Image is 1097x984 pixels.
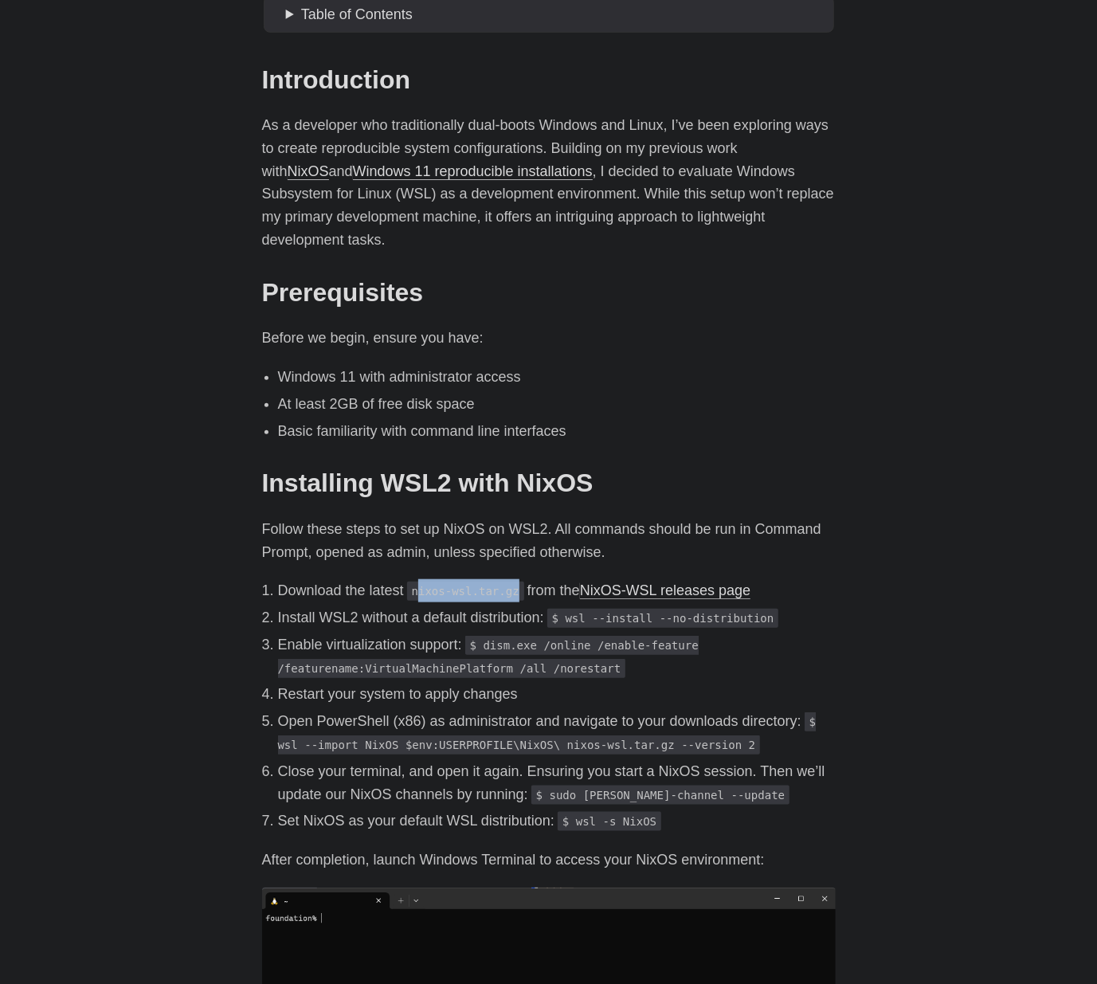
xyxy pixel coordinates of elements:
[278,683,836,706] p: Restart your system to apply changes
[278,636,699,678] code: $ dism.exe /online /enable-feature /featurename:VirtualMachinePlatform /all /norestart
[262,849,836,872] p: After completion, launch Windows Terminal to access your NixOS environment:
[262,468,836,498] h2: Installing WSL2 with NixOS
[353,163,593,179] a: Windows 11 reproducible installations
[262,327,836,350] p: Before we begin, ensure you have:
[531,786,790,805] code: $ sudo [PERSON_NAME]-channel --update
[278,393,836,416] li: At least 2GB of free disk space
[547,609,779,628] code: $ wsl --install --no-distribution
[278,579,836,602] p: Download the latest from the
[278,760,836,806] p: Close your terminal, and open it again. Ensuring you start a NixOS session. Then we’ll update our...
[262,277,836,308] h2: Prerequisites
[262,65,836,95] h2: Introduction
[301,6,413,22] span: Table of Contents
[262,114,836,252] p: As a developer who traditionally dual-boots Windows and Linux, I’ve been exploring ways to create...
[278,420,836,443] li: Basic familiarity with command line interfaces
[278,606,836,629] p: Install WSL2 without a default distribution:
[286,3,828,26] summary: Table of Contents
[558,812,661,831] code: $ wsl -s NixOS
[278,366,836,389] li: Windows 11 with administrator access
[407,582,524,601] code: nixos-wsl.tar.gz
[278,710,836,756] p: Open PowerShell (x86) as administrator and navigate to your downloads directory:
[278,810,836,833] p: Set NixOS as your default WSL distribution:
[580,582,750,598] a: NixOS-WSL releases page
[262,518,836,564] p: Follow these steps to set up NixOS on WSL2. All commands should be run in Command Prompt, opened ...
[288,163,329,179] a: NixOS
[278,633,836,680] p: Enable virtualization support:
